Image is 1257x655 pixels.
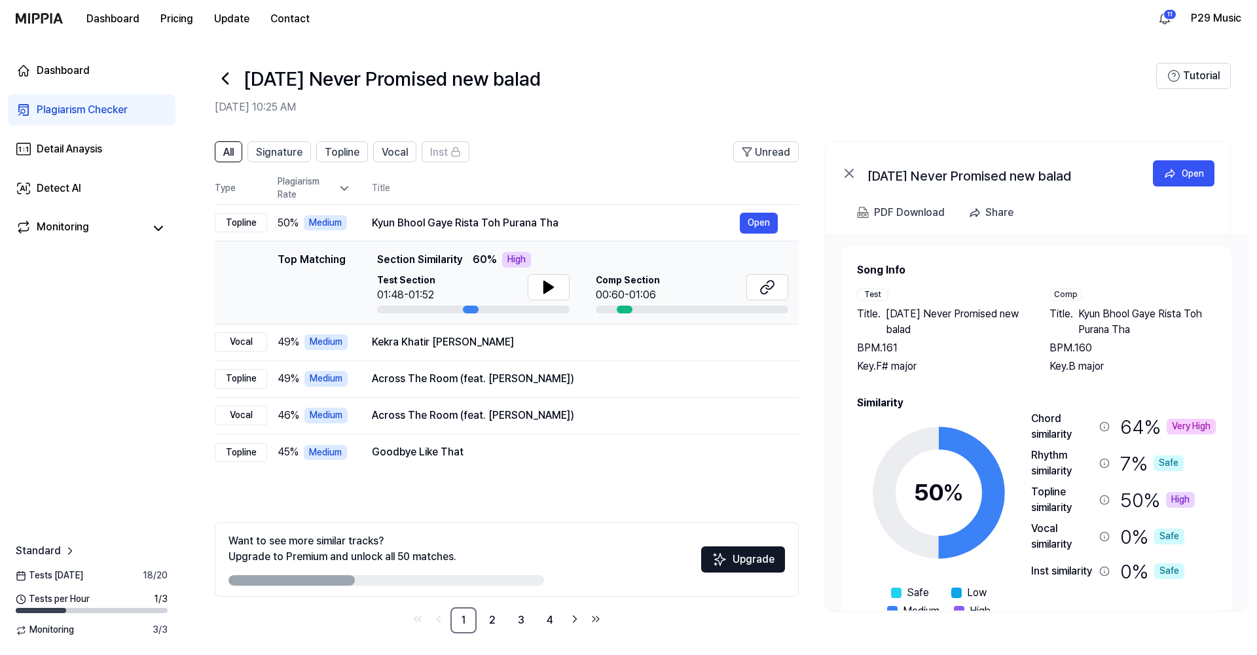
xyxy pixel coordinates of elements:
[16,543,77,559] a: Standard
[857,289,888,301] div: Test
[473,252,497,268] span: 60 %
[76,6,150,32] a: Dashboard
[712,552,727,567] img: Sparkles
[377,274,435,287] span: Test Section
[16,569,83,582] span: Tests [DATE]
[587,610,605,628] a: Go to last page
[1031,521,1094,552] div: Vocal similarity
[215,213,267,233] div: Topline
[278,408,299,423] span: 46 %
[373,141,416,162] button: Vocal
[37,141,102,157] div: Detail Anaysis
[1156,63,1231,89] button: Tutorial
[215,332,267,352] div: Vocal
[1120,448,1184,479] div: 7 %
[1154,529,1184,544] div: Safe
[204,6,260,32] button: Update
[701,546,785,573] button: Upgrade
[215,141,242,162] button: All
[479,607,505,633] a: 2
[215,406,267,425] div: Vocal
[215,607,799,633] nav: pagination
[316,141,368,162] button: Topline
[37,181,81,196] div: Detect AI
[508,607,534,633] a: 3
[1191,10,1241,26] button: P29 Music
[325,145,359,160] span: Topline
[943,478,964,506] span: %
[502,252,531,268] div: High
[740,213,778,234] button: Open
[16,219,144,238] a: Monitoring
[886,306,1023,338] span: [DATE] Never Promised new balad
[1182,166,1204,181] div: Open
[304,371,348,387] div: Medium
[372,408,778,423] div: Across The Room (feat. [PERSON_NAME])
[153,624,168,637] span: 3 / 3
[985,204,1013,221] div: Share
[16,593,90,606] span: Tests per Hour
[377,252,462,268] span: Section Similarity
[1031,411,1094,442] div: Chord similarity
[733,141,799,162] button: Unread
[970,603,991,619] span: High
[907,585,929,601] span: Safe
[1031,563,1094,579] div: Inst similarity
[8,94,175,126] a: Plagiarism Checker
[278,444,299,460] span: 45 %
[914,475,964,510] div: 50
[8,133,175,165] a: Detail Anaysis
[1049,289,1082,301] div: Comp
[430,145,448,160] span: Inst
[963,200,1024,226] button: Share
[256,145,302,160] span: Signature
[1049,340,1216,356] div: BPM. 160
[372,371,778,387] div: Across The Room (feat. [PERSON_NAME])
[1031,448,1094,479] div: Rhythm similarity
[215,173,267,205] th: Type
[304,334,348,350] div: Medium
[16,624,74,637] span: Monitoring
[1049,306,1073,338] span: Title .
[37,102,128,118] div: Plagiarism Checker
[143,569,168,582] span: 18 / 20
[260,6,320,32] button: Contact
[304,408,348,423] div: Medium
[1154,455,1184,471] div: Safe
[150,6,204,32] button: Pricing
[278,334,299,350] span: 49 %
[422,141,469,162] button: Inst
[755,145,790,160] span: Unread
[154,593,168,606] span: 1 / 3
[1120,484,1195,516] div: 50 %
[857,207,869,219] img: PDF Download
[278,252,346,313] div: Top Matching
[37,219,89,238] div: Monitoring
[372,444,778,460] div: Goodbye Like That
[1157,10,1173,26] img: 알림
[566,610,584,628] a: Go to next page
[382,145,408,160] span: Vocal
[1153,160,1214,186] a: Open
[1078,306,1216,338] span: Kyun Bhool Gaye Rista Toh Purana Tha
[215,369,267,389] div: Topline
[16,543,61,559] span: Standard
[450,607,477,633] a: 1
[204,1,260,37] a: Update
[857,306,881,338] span: Title .
[1120,521,1184,552] div: 0 %
[1167,419,1216,434] div: Very High
[215,99,1156,115] h2: [DATE] 10:25 AM
[37,63,90,79] div: Dashboard
[247,141,311,162] button: Signature
[1166,492,1195,508] div: High
[1154,563,1184,579] div: Safe
[372,334,778,350] div: Kekra Khatir [PERSON_NAME]
[857,395,1216,411] h2: Similarity
[244,65,541,92] h1: Tomorrow’s Never Promised new balad
[377,287,435,303] div: 01:48-01:52
[223,145,234,160] span: All
[16,13,63,24] img: logo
